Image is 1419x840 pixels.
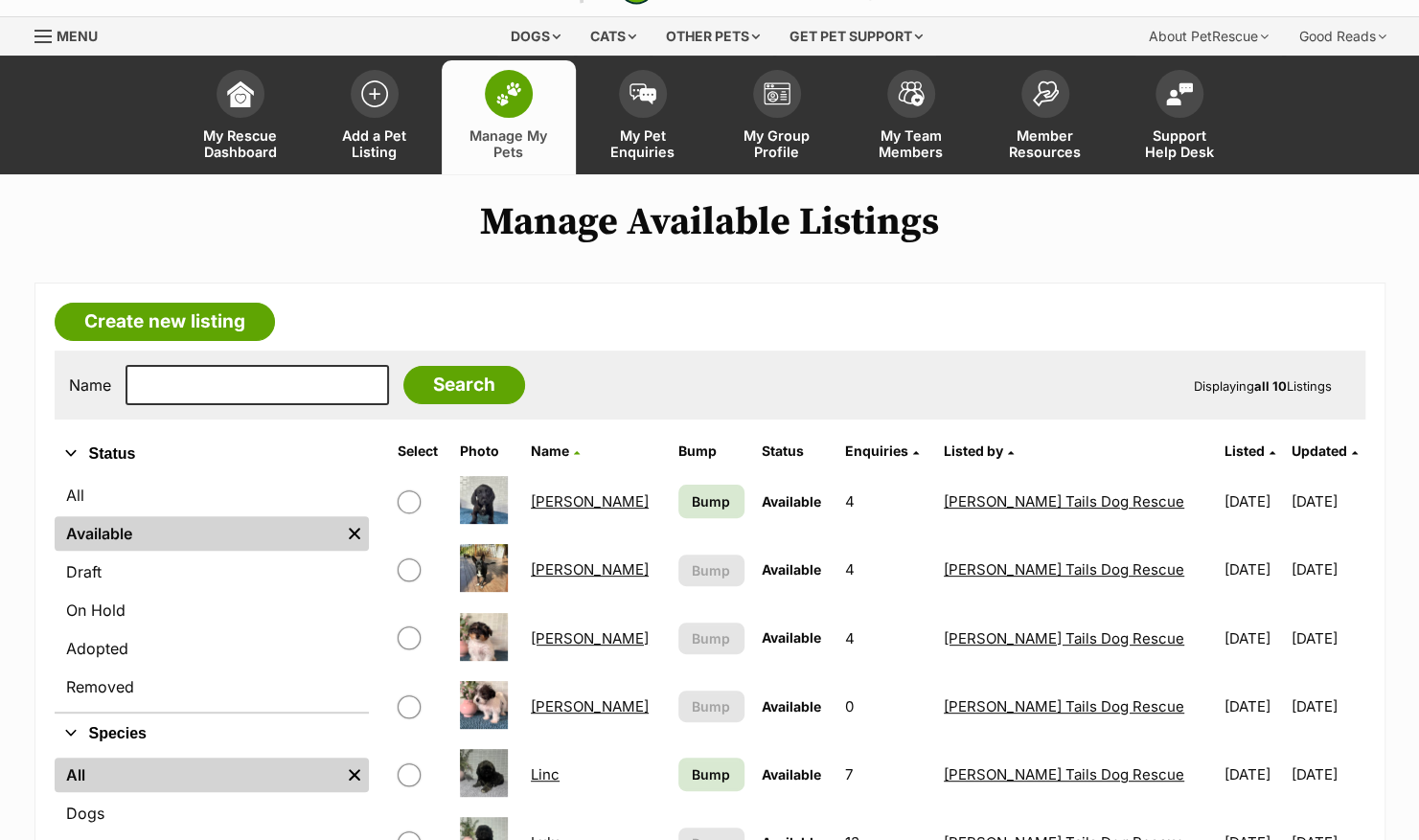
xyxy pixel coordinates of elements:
[837,536,934,602] td: 4
[531,765,560,783] a: Linc
[403,366,525,404] input: Search
[1217,605,1289,671] td: [DATE]
[754,436,835,466] th: Status
[390,436,450,466] th: Select
[1002,127,1088,160] span: Member Resources
[55,478,369,512] a: All
[762,629,821,646] span: Available
[837,605,934,671] td: 4
[576,60,710,174] a: My Pet Enquiries
[332,127,418,160] span: Add a Pet Listing
[1217,536,1289,602] td: [DATE]
[944,560,1184,579] a: [PERSON_NAME] Tails Dog Rescue
[466,127,552,160] span: Manage My Pets
[837,673,934,739] td: 0
[55,758,340,792] a: All
[1286,17,1400,56] div: Good Reads
[1291,673,1362,739] td: [DATE]
[173,60,308,174] a: My Rescue Dashboard
[531,629,649,647] a: [PERSON_NAME]
[55,631,369,666] a: Adopted
[944,492,1184,511] a: [PERSON_NAME] Tails Dog Rescue
[1217,741,1289,807] td: [DATE]
[531,560,649,579] a: [PERSON_NAME]
[1112,60,1247,174] a: Support Help Desk
[978,60,1112,174] a: Member Resources
[1032,80,1059,106] img: member-resources-icon-8e73f808a243e03378d46382f2149f9095a855e16c252ad45f914b54edf8863c.svg
[1217,468,1289,534] td: [DATE]
[55,555,369,589] a: Draft
[197,127,284,160] span: My Rescue Dashboard
[944,443,1003,459] span: Listed by
[678,758,744,791] a: Bump
[1254,378,1287,394] strong: all 10
[452,436,521,466] th: Photo
[1291,741,1362,807] td: [DATE]
[844,60,978,174] a: My Team Members
[671,436,752,466] th: Bump
[531,697,649,715] a: [PERSON_NAME]
[1291,605,1362,671] td: [DATE]
[1136,127,1223,160] span: Support Help Desk
[692,696,730,716] span: Bump
[531,443,580,459] a: Name
[898,81,925,106] img: team-members-icon-5396bd8760b3fe7c0b43da4ab00e1e3bb1a5d9ba89233759b79545d2d3fc5d0d.svg
[762,698,821,715] span: Available
[652,17,773,56] div: Other pets
[55,303,275,341] a: Create new listing
[69,376,111,394] label: Name
[692,560,730,580] span: Bump
[837,741,934,807] td: 7
[531,492,649,511] a: [PERSON_NAME]
[692,628,730,648] span: Bump
[678,485,744,518] a: Bump
[762,766,821,783] span: Available
[600,127,686,160] span: My Pet Enquiries
[776,17,936,56] div: Get pet support
[57,28,98,44] span: Menu
[340,758,369,792] a: Remove filter
[1224,443,1275,459] a: Listed
[227,80,254,107] img: dashboard-icon-eb2f2d2d3e046f16d808141f083e7271f6b2e854fb5c12c21221c1fb7104beca.svg
[361,80,388,107] img: add-pet-listing-icon-0afa8454b4691262ce3f59096e99ab1cd57d4a30225e0717b998d2c9b9846f56.svg
[678,691,744,722] button: Bump
[308,60,442,174] a: Add a Pet Listing
[868,127,954,160] span: My Team Members
[531,443,569,459] span: Name
[944,765,1184,783] a: [PERSON_NAME] Tails Dog Rescue
[845,443,919,459] a: Enquiries
[692,764,730,784] span: Bump
[944,629,1184,647] a: [PERSON_NAME] Tails Dog Rescue
[678,555,744,586] button: Bump
[55,796,369,830] a: Dogs
[55,516,340,551] a: Available
[1194,378,1332,394] span: Displaying Listings
[55,442,369,466] button: Status
[497,17,574,56] div: Dogs
[629,83,656,104] img: pet-enquiries-icon-7e3ad2cf08bfb03b45e93fb7055b45f3efa6380592205ae92323e6603595dc1f.svg
[1291,443,1346,459] span: Updated
[340,516,369,551] a: Remove filter
[762,493,821,510] span: Available
[1166,82,1193,105] img: help-desk-icon-fdf02630f3aa405de69fd3d07c3f3aa587a6932b1a1747fa1d2bba05be0121f9.svg
[710,60,844,174] a: My Group Profile
[577,17,650,56] div: Cats
[1217,673,1289,739] td: [DATE]
[944,697,1184,715] a: [PERSON_NAME] Tails Dog Rescue
[1291,443,1357,459] a: Updated
[1224,443,1265,459] span: Listed
[1135,17,1282,56] div: About PetRescue
[55,593,369,627] a: On Hold
[845,443,908,459] span: translation missing: en.admin.listings.index.attributes.enquiries
[34,17,111,52] a: Menu
[55,474,369,712] div: Status
[442,60,576,174] a: Manage My Pets
[55,670,369,704] a: Removed
[1291,536,1362,602] td: [DATE]
[944,443,1014,459] a: Listed by
[678,623,744,654] button: Bump
[762,561,821,578] span: Available
[55,721,369,746] button: Species
[764,82,790,105] img: group-profile-icon-3fa3cf56718a62981997c0bc7e787c4b2cf8bcc04b72c1350f741eb67cf2f40e.svg
[495,81,522,106] img: manage-my-pets-icon-02211641906a0b7f246fdf0571729dbe1e7629f14944591b6c1af311fb30b64b.svg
